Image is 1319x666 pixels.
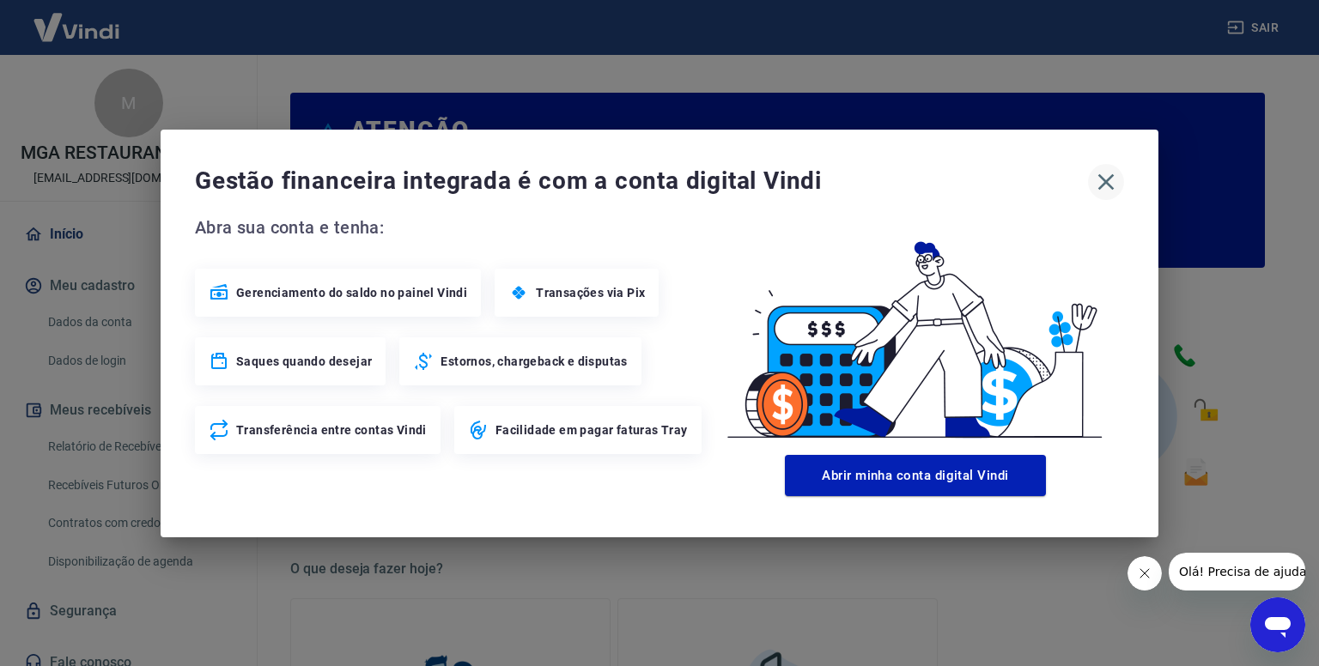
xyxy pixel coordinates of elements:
[236,421,427,439] span: Transferência entre contas Vindi
[707,214,1124,448] img: Good Billing
[1128,556,1162,590] iframe: Fechar mensagem
[195,164,1088,198] span: Gestão financeira integrada é com a conta digital Vindi
[785,455,1046,496] button: Abrir minha conta digital Vindi
[10,12,144,26] span: Olá! Precisa de ajuda?
[1250,597,1305,652] iframe: Botão para abrir a janela de mensagens
[236,284,467,301] span: Gerenciamento do saldo no painel Vindi
[441,353,627,370] span: Estornos, chargeback e disputas
[1169,553,1305,590] iframe: Mensagem da empresa
[236,353,372,370] span: Saques quando desejar
[536,284,645,301] span: Transações via Pix
[495,421,688,439] span: Facilidade em pagar faturas Tray
[195,214,707,241] span: Abra sua conta e tenha:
